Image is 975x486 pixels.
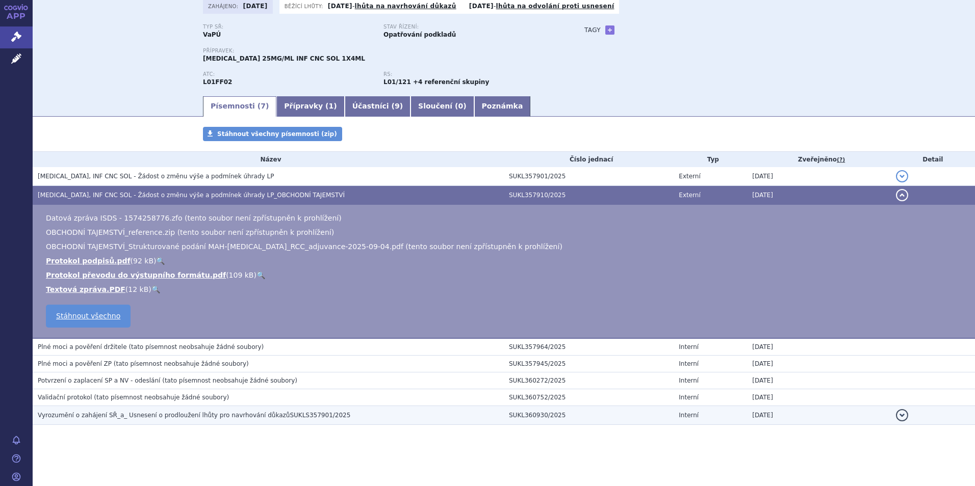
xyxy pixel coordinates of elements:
td: [DATE] [747,167,890,186]
a: 🔍 [151,285,160,293]
a: Textová zpráva.PDF [46,285,125,293]
a: Sloučení (0) [410,96,474,117]
span: Externí [679,173,700,180]
span: Interní [679,360,699,367]
li: ( ) [46,256,965,266]
td: SUKL357901/2025 [504,167,674,186]
a: lhůta na navrhování důkazů [355,3,456,10]
td: SUKL357964/2025 [504,338,674,356]
td: SUKL360930/2025 [504,406,674,425]
a: Stáhnout všechny písemnosti (zip) [203,127,342,141]
a: Účastníci (9) [345,96,410,117]
span: [MEDICAL_DATA] 25MG/ML INF CNC SOL 1X4ML [203,55,365,62]
td: SUKL360752/2025 [504,389,674,406]
span: Plné moci a pověření držitele [38,343,127,350]
a: 🔍 [256,271,265,279]
th: Typ [674,152,747,167]
span: 12 kB [128,285,148,293]
abbr: (?) [837,156,845,164]
td: SUKL357945/2025 [504,356,674,372]
button: detail [896,189,908,201]
th: Název [33,152,504,167]
a: Poznámka [474,96,531,117]
strong: [DATE] [469,3,494,10]
li: ( ) [46,284,965,294]
span: Interní [679,412,699,419]
td: [DATE] [747,389,890,406]
span: Interní [679,343,699,350]
span: KEYTRUDA, INF CNC SOL - Žádost o změnu výše a podmínek úhrady LP [38,173,274,180]
td: SUKL357910/2025 [504,186,674,205]
span: (tato písemnost neobsahuje žádné soubory) [162,377,297,384]
td: [DATE] [747,186,890,205]
td: SUKL360272/2025 [504,372,674,389]
td: [DATE] [747,338,890,356]
strong: Opatřování podkladů [383,31,456,38]
span: (tato písemnost neobsahuje žádné soubory) [114,360,249,367]
p: RS: [383,71,554,77]
span: KEYTRUDA, INF CNC SOL - Žádost o změnu výše a podmínek úhrady LP_OBCHODNÍ TAJEMSTVÍ [38,192,345,199]
p: - [469,2,614,10]
span: 0 [458,102,463,110]
td: [DATE] [747,372,890,389]
span: Běžící lhůty: [285,2,325,10]
span: Stáhnout všechny písemnosti (zip) [217,130,337,138]
strong: PEMBROLIZUMAB [203,78,232,86]
th: Číslo jednací [504,152,674,167]
span: 1 [329,102,334,110]
span: Datová zpráva ISDS - 1574258776.zfo (tento soubor není zpřístupněn k prohlížení) [46,214,342,222]
a: lhůta na odvolání proti usnesení [496,3,614,10]
span: 7 [261,102,266,110]
td: [DATE] [747,356,890,372]
span: (tato písemnost neobsahuje žádné soubory) [94,394,229,401]
strong: [DATE] [328,3,352,10]
span: OBCHODNÍ TAJEMSTVÍ_reference.zip (tento soubor není zpřístupněn k prohlížení) [46,228,334,236]
span: Potvrzení o zaplacení SP a NV - odeslání [38,377,160,384]
a: Stáhnout všechno [46,305,131,328]
p: Stav řízení: [383,24,554,30]
a: Protokol převodu do výstupního formátu.pdf [46,271,226,279]
strong: +4 referenční skupiny [413,78,489,86]
span: Externí [679,192,700,199]
td: [DATE] [747,406,890,425]
button: detail [896,409,908,421]
a: Písemnosti (7) [203,96,276,117]
span: Interní [679,394,699,401]
span: 9 [395,102,400,110]
span: (tato písemnost neobsahuje žádné soubory) [129,343,264,350]
span: Validační protokol [38,394,92,401]
span: 109 kB [229,271,254,279]
h3: Tagy [584,24,601,36]
p: Přípravek: [203,48,564,54]
span: Zahájeno: [208,2,240,10]
p: ATC: [203,71,373,77]
strong: [DATE] [243,3,268,10]
li: ( ) [46,270,965,280]
span: Plné moci a pověření ZP [38,360,112,367]
span: OBCHODNÍ TAJEMSTVÍ_Strukturované podání MAH-[MEDICAL_DATA]_RCC_adjuvance-2025-09-04.pdf (tento so... [46,242,562,251]
span: Vyrozumění o zahájení SŘ_a_ Usnesení o prodloužení lhůty pro navrhování důkazůSUKLS357901/2025 [38,412,350,419]
strong: pembrolizumab [383,78,411,86]
span: 92 kB [133,257,153,265]
a: Protokol podpisů.pdf [46,257,131,265]
th: Detail [891,152,975,167]
p: Typ SŘ: [203,24,373,30]
a: Přípravky (1) [276,96,344,117]
a: + [605,25,614,35]
p: - [328,2,456,10]
strong: VaPÚ [203,31,221,38]
a: 🔍 [156,257,165,265]
span: Interní [679,377,699,384]
th: Zveřejněno [747,152,890,167]
button: detail [896,170,908,182]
